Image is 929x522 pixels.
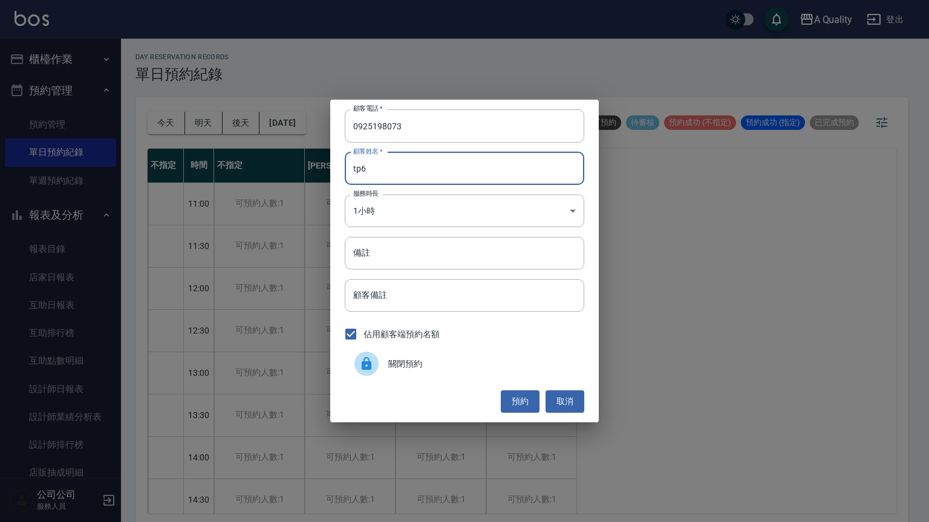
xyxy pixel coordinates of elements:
[353,147,383,156] label: 顧客姓名
[345,195,584,227] div: 1小時
[388,358,575,370] span: 關閉預約
[345,347,584,381] div: 關閉預約
[501,390,539,413] button: 預約
[363,328,440,341] span: 佔用顧客端預約名額
[546,390,584,413] button: 取消
[353,104,383,113] label: 顧客電話
[353,189,379,198] label: 服務時長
